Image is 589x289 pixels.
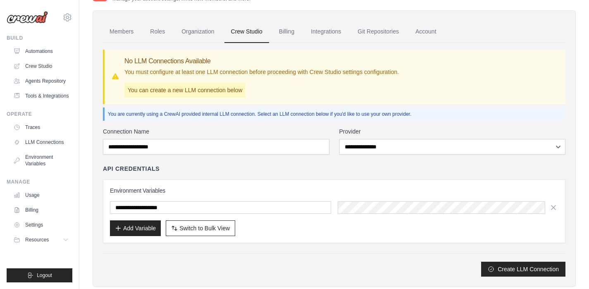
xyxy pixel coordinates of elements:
button: Resources [10,233,72,246]
label: Provider [339,127,566,136]
h4: API Credentials [103,165,160,173]
a: Members [103,21,140,43]
div: Widget de chat [548,249,589,289]
h3: No LLM Connections Available [124,56,399,66]
a: Crew Studio [224,21,269,43]
a: Integrations [304,21,348,43]
a: LLM Connections [10,136,72,149]
a: Account [409,21,443,43]
button: Create LLM Connection [481,262,565,277]
span: Switch to Bulk View [179,224,230,232]
a: Environment Variables [10,150,72,170]
h3: Environment Variables [110,186,558,195]
a: Tools & Integrations [10,89,72,103]
a: Agents Repository [10,74,72,88]
span: Resources [25,236,49,243]
a: Billing [272,21,301,43]
button: Add Variable [110,220,161,236]
img: Logo [7,11,48,24]
div: Operate [7,111,72,117]
a: Settings [10,218,72,232]
a: Automations [10,45,72,58]
iframe: Chat Widget [548,249,589,289]
p: You are currently using a CrewAI provided internal LLM connection. Select an LLM connection below... [108,111,562,117]
span: Logout [37,272,52,279]
div: Build [7,35,72,41]
button: Switch to Bulk View [166,220,235,236]
a: Traces [10,121,72,134]
a: Billing [10,203,72,217]
a: Git Repositories [351,21,405,43]
div: Manage [7,179,72,185]
a: Organization [175,21,221,43]
a: Crew Studio [10,60,72,73]
p: You can create a new LLM connection below [124,83,246,98]
a: Roles [143,21,172,43]
button: Logout [7,268,72,282]
p: You must configure at least one LLM connection before proceeding with Crew Studio settings config... [124,68,399,76]
a: Usage [10,189,72,202]
label: Connection Name [103,127,329,136]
